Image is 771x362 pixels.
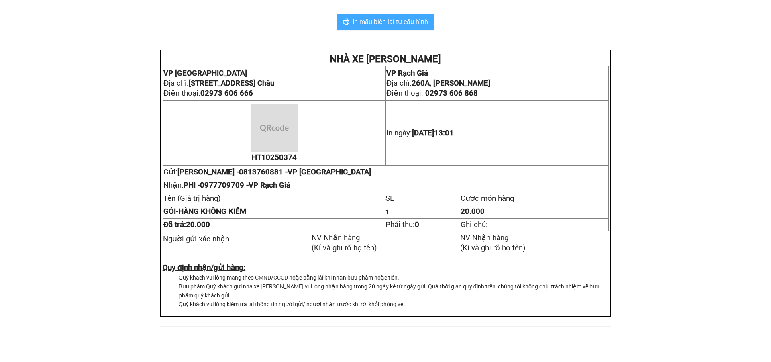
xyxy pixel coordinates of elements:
span: (Kí và ghi rõ họ tên) [460,243,526,252]
span: NV Nhận hàng [460,233,508,242]
span: 1 [385,209,389,215]
span: 13:01 [434,129,454,137]
span: In ngày: [386,129,454,137]
span: [DATE] [412,129,454,137]
span: Cước món hàng [461,194,514,203]
li: Bưu phẩm Quý khách gửi nhà xe [PERSON_NAME] vui lòng nhận hàng trong 20 ngày kể từ ngày gửi. Quá ... [179,282,609,300]
span: Điện thoại: [386,89,478,98]
span: VP Rạch Giá [386,69,428,78]
span: 02973 606 666 [200,89,253,98]
img: qr-code [251,104,298,152]
span: VP [GEOGRAPHIC_DATA] [163,69,247,78]
span: Gửi: [163,168,371,176]
span: - [163,207,178,216]
span: Điện thoại: [163,89,253,98]
li: Quý khách vui lòng kiểm tra lại thông tin người gửi/ người nhận trước khi rời khỏi phòng vé. [179,300,609,309]
strong: HÀNG KHÔNG KIỂM [163,207,246,216]
span: Tên (Giá trị hàng) [163,194,221,203]
span: HT10250374 [252,153,297,162]
span: Nhận: [163,181,290,190]
span: Địa chỉ: [163,79,274,88]
span: Ghi chú: [461,220,488,229]
span: SL [385,194,394,203]
span: In mẫu biên lai tự cấu hình [353,17,428,27]
span: Phải thu: [385,220,419,229]
strong: 260A, [PERSON_NAME] [412,79,490,88]
span: Đã trả: [163,220,210,229]
span: Địa chỉ: [386,79,490,88]
button: printerIn mẫu biên lai tự cấu hình [337,14,434,30]
span: VP [GEOGRAPHIC_DATA] [288,168,371,176]
span: NV Nhận hàng [312,233,360,242]
span: VP Rạch Giá [249,181,290,190]
span: 02973 606 868 [425,89,478,98]
span: 0977709709 - [200,181,290,190]
strong: 0 [415,220,419,229]
span: 0813760881 - [239,168,371,176]
span: Người gửi xác nhận [163,235,229,243]
span: 20.000 [186,220,210,229]
span: GÓI [163,207,176,216]
span: (Kí và ghi rõ họ tên) [312,243,377,252]
span: PHI - [184,181,290,190]
span: 20.000 [461,207,485,216]
strong: NHÀ XE [PERSON_NAME] [330,53,441,65]
span: [PERSON_NAME] - [177,168,371,176]
strong: Quy định nhận/gửi hàng: [163,263,245,272]
strong: [STREET_ADDRESS] Châu [189,79,274,88]
span: printer [343,18,349,26]
li: Quý khách vui lòng mang theo CMND/CCCD hoặc bằng lái khi nhận bưu phẩm hoặc tiền. [179,273,609,282]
